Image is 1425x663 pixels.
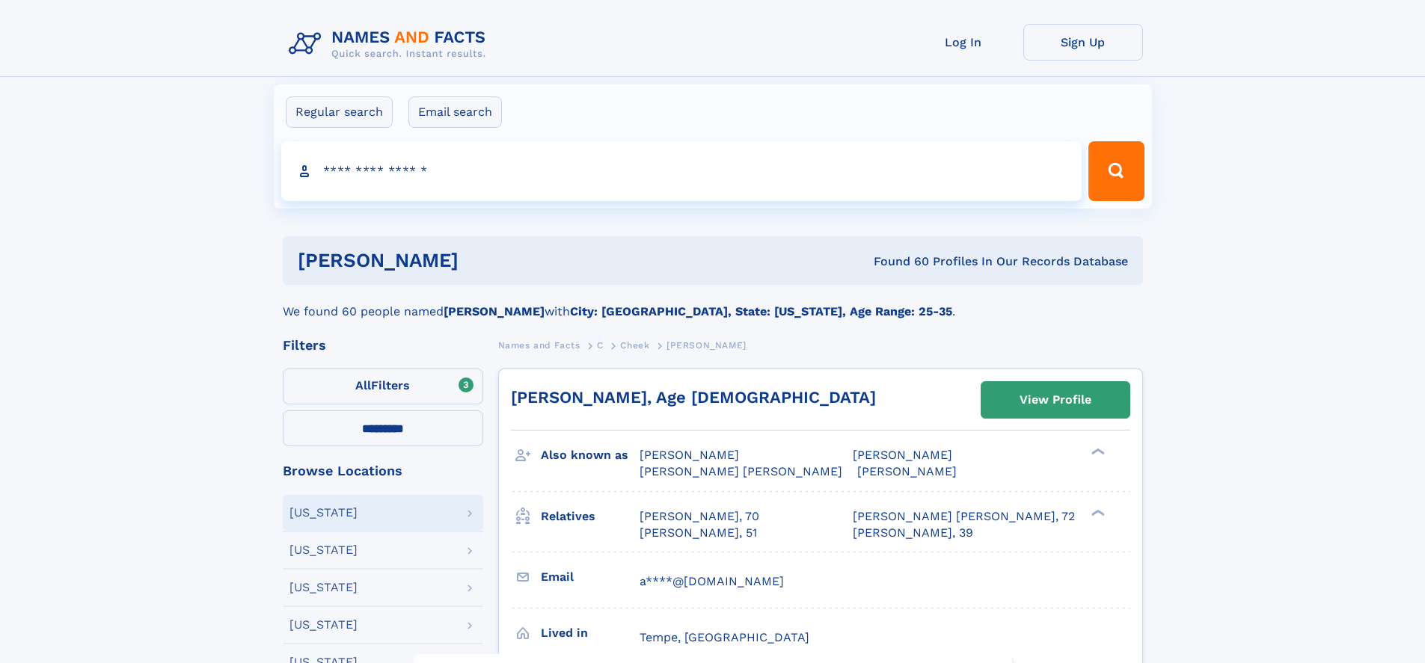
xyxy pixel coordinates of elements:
a: View Profile [981,382,1130,418]
a: [PERSON_NAME], 51 [640,525,757,541]
a: Log In [904,24,1023,61]
span: Cheek [620,340,649,351]
span: [PERSON_NAME] [666,340,747,351]
label: Regular search [286,96,393,128]
span: C [597,340,604,351]
span: Tempe, [GEOGRAPHIC_DATA] [640,630,809,644]
span: [PERSON_NAME] [853,448,952,462]
div: [US_STATE] [289,544,358,556]
div: Filters [283,339,483,352]
h3: Relatives [541,504,640,529]
div: ❯ [1088,447,1106,457]
h3: Email [541,564,640,590]
b: City: [GEOGRAPHIC_DATA], State: [US_STATE], Age Range: 25-35 [570,304,952,318]
div: [US_STATE] [289,507,358,519]
span: [PERSON_NAME] [PERSON_NAME] [640,464,842,478]
input: search input [281,141,1082,201]
div: View Profile [1020,383,1091,417]
span: [PERSON_NAME] [857,464,957,478]
h3: Also known as [541,442,640,468]
div: ❯ [1088,508,1106,517]
label: Email search [408,96,502,128]
label: Filters [283,368,483,404]
div: We found 60 people named with . [283,285,1143,321]
button: Search Button [1088,141,1144,201]
a: Cheek [620,336,649,354]
a: C [597,336,604,354]
b: [PERSON_NAME] [444,304,545,318]
a: [PERSON_NAME], 70 [640,508,759,525]
span: All [355,378,371,392]
a: [PERSON_NAME], 39 [853,525,973,541]
a: Names and Facts [498,336,580,354]
h3: Lived in [541,620,640,646]
span: [PERSON_NAME] [640,448,739,462]
h1: [PERSON_NAME] [298,251,666,270]
a: [PERSON_NAME] [PERSON_NAME], 72 [853,508,1075,525]
a: Sign Up [1023,24,1143,61]
a: [PERSON_NAME], Age [DEMOGRAPHIC_DATA] [511,388,876,407]
div: [US_STATE] [289,582,358,593]
img: Logo Names and Facts [283,24,498,64]
div: Browse Locations [283,464,483,478]
div: [US_STATE] [289,619,358,631]
div: Found 60 Profiles In Our Records Database [666,253,1128,270]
